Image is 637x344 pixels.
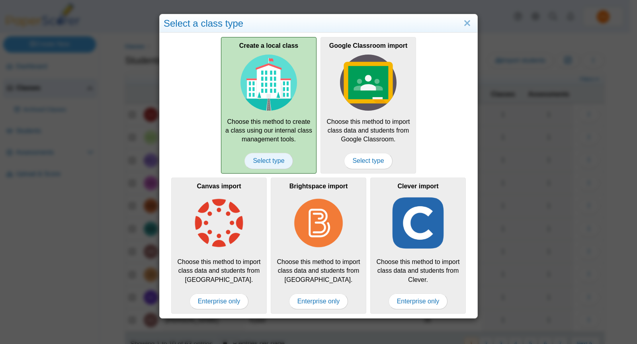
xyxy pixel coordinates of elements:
a: Google Classroom import Choose this method to import class data and students from Google Classroo... [320,37,416,173]
span: Enterprise only [289,293,348,309]
span: Select type [344,153,392,169]
img: class-type-google-classroom.svg [340,55,397,111]
img: class-type-canvas.png [191,195,247,251]
div: Choose this method to import class data and students from [GEOGRAPHIC_DATA]. [171,178,267,314]
img: class-type-clever.png [390,195,446,251]
b: Brightspace import [289,183,348,190]
span: Enterprise only [190,293,249,309]
div: Choose this method to import class data and students from [GEOGRAPHIC_DATA]. [271,178,366,314]
div: Choose this method to import class data and students from Clever. [370,178,466,314]
b: Clever import [397,183,438,190]
b: Create a local class [239,42,299,49]
img: class-type-local.svg [240,55,297,111]
div: Choose this method to import class data and students from Google Classroom. [320,37,416,173]
img: class-type-brightspace.png [290,195,347,251]
a: Create a local class Choose this method to create a class using our internal class management too... [221,37,317,173]
span: Enterprise only [389,293,448,309]
a: Close [461,17,473,30]
b: Canvas import [197,183,241,190]
b: Google Classroom import [329,42,407,49]
span: Select type [244,153,293,169]
div: Select a class type [160,14,477,33]
div: Choose this method to create a class using our internal class management tools. [221,37,317,173]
